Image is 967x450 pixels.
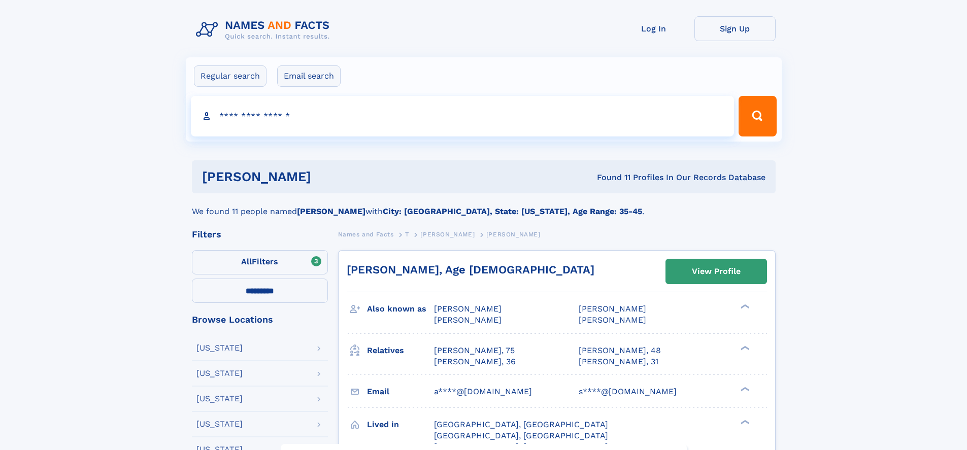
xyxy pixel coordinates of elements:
[738,303,750,310] div: ❯
[579,304,646,314] span: [PERSON_NAME]
[692,260,741,283] div: View Profile
[613,16,694,41] a: Log In
[347,263,594,276] a: [PERSON_NAME], Age [DEMOGRAPHIC_DATA]
[196,344,243,352] div: [US_STATE]
[196,420,243,428] div: [US_STATE]
[405,228,409,240] a: T
[383,206,642,216] b: City: [GEOGRAPHIC_DATA], State: [US_STATE], Age Range: 35-45
[405,231,409,238] span: T
[192,16,338,44] img: Logo Names and Facts
[367,342,434,359] h3: Relatives
[338,228,394,240] a: Names and Facts
[194,65,266,87] label: Regular search
[579,345,661,356] a: [PERSON_NAME], 48
[192,250,328,274] label: Filters
[579,315,646,325] span: [PERSON_NAME]
[202,170,454,183] h1: [PERSON_NAME]
[196,369,243,377] div: [US_STATE]
[434,356,516,367] a: [PERSON_NAME], 36
[367,416,434,433] h3: Lived in
[297,206,365,216] b: [PERSON_NAME]
[277,65,341,87] label: Email search
[192,193,776,218] div: We found 11 people named with .
[434,431,608,440] span: [GEOGRAPHIC_DATA], [GEOGRAPHIC_DATA]
[192,315,328,324] div: Browse Locations
[367,383,434,400] h3: Email
[191,96,735,136] input: search input
[367,300,434,318] h3: Also known as
[738,344,750,351] div: ❯
[486,231,541,238] span: [PERSON_NAME]
[738,386,750,392] div: ❯
[454,172,765,183] div: Found 11 Profiles In Our Records Database
[241,257,252,266] span: All
[739,96,776,136] button: Search Button
[738,419,750,425] div: ❯
[694,16,776,41] a: Sign Up
[434,420,608,429] span: [GEOGRAPHIC_DATA], [GEOGRAPHIC_DATA]
[196,395,243,403] div: [US_STATE]
[434,315,502,325] span: [PERSON_NAME]
[666,259,766,284] a: View Profile
[579,356,658,367] a: [PERSON_NAME], 31
[420,231,475,238] span: [PERSON_NAME]
[434,345,515,356] a: [PERSON_NAME], 75
[192,230,328,239] div: Filters
[434,304,502,314] span: [PERSON_NAME]
[420,228,475,240] a: [PERSON_NAME]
